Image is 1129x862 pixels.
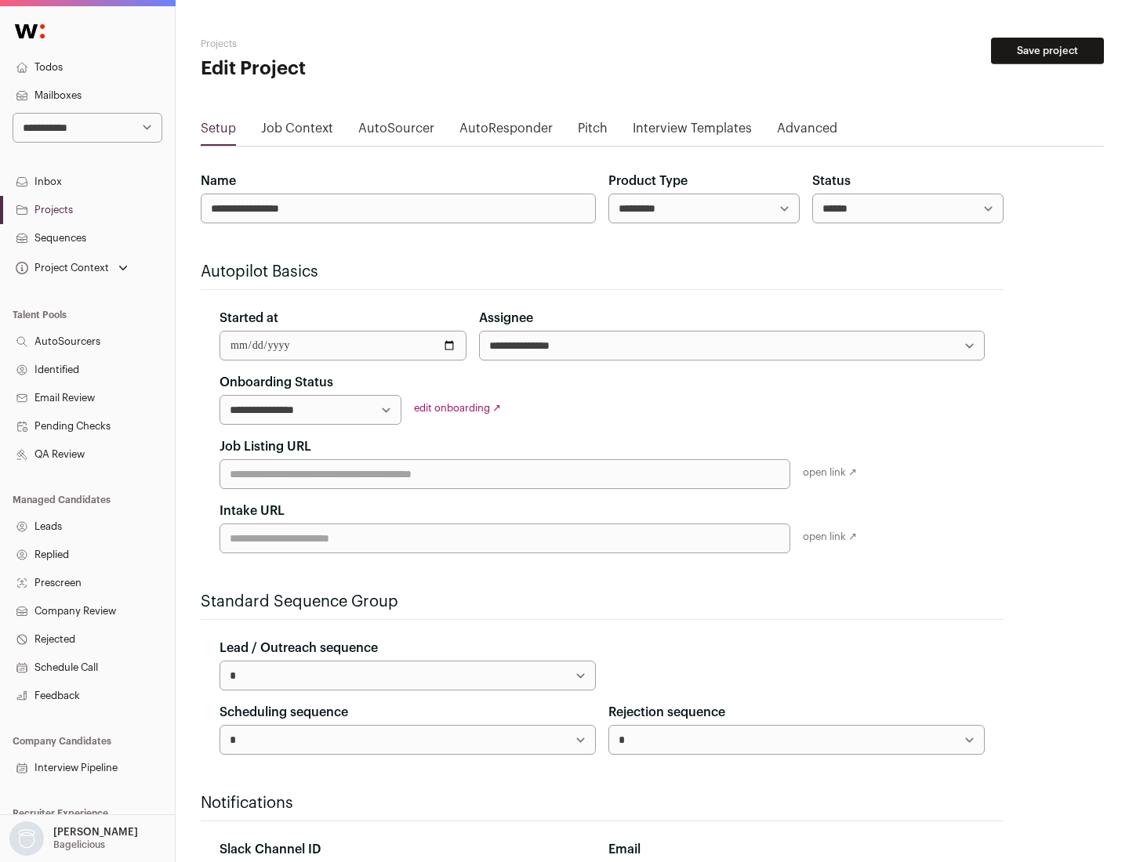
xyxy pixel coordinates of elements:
[13,262,109,274] div: Project Context
[201,38,502,50] h2: Projects
[608,172,688,190] label: Product Type
[13,257,131,279] button: Open dropdown
[261,119,333,144] a: Job Context
[53,826,138,838] p: [PERSON_NAME]
[201,792,1004,814] h2: Notifications
[220,502,285,520] label: Intake URL
[53,838,105,851] p: Bagelicious
[220,437,311,456] label: Job Listing URL
[6,821,141,856] button: Open dropdown
[608,840,985,859] div: Email
[201,119,236,144] a: Setup
[6,16,53,47] img: Wellfound
[220,840,321,859] label: Slack Channel ID
[414,403,501,413] a: edit onboarding ↗
[358,119,434,144] a: AutoSourcer
[633,119,752,144] a: Interview Templates
[220,703,348,722] label: Scheduling sequence
[777,119,837,144] a: Advanced
[459,119,553,144] a: AutoResponder
[9,821,44,856] img: nopic.png
[220,309,278,328] label: Started at
[991,38,1104,64] button: Save project
[201,56,502,81] h1: Edit Project
[201,172,236,190] label: Name
[608,703,725,722] label: Rejection sequence
[479,309,533,328] label: Assignee
[578,119,608,144] a: Pitch
[201,591,1004,613] h2: Standard Sequence Group
[812,172,851,190] label: Status
[201,261,1004,283] h2: Autopilot Basics
[220,639,378,657] label: Lead / Outreach sequence
[220,373,333,392] label: Onboarding Status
